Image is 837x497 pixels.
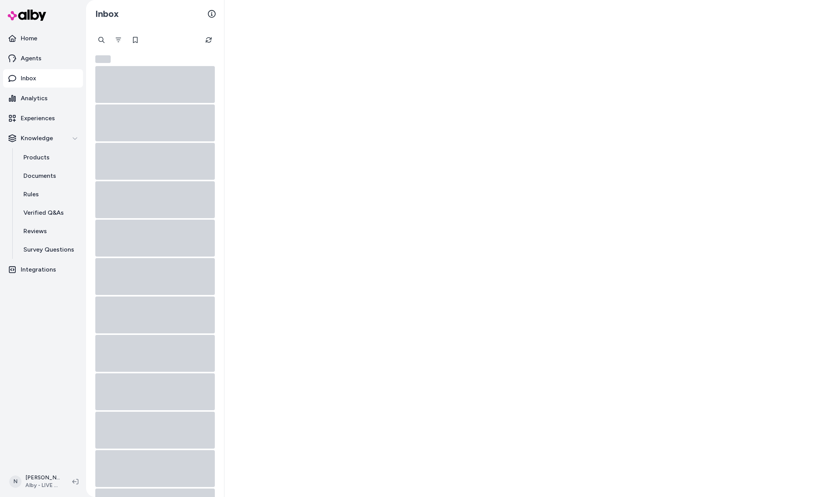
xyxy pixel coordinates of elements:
[3,109,83,128] a: Experiences
[5,469,66,494] button: N[PERSON_NAME]Alby - LIVE on [DOMAIN_NAME]
[23,245,74,254] p: Survey Questions
[21,114,55,123] p: Experiences
[111,32,126,48] button: Filter
[9,475,22,488] span: N
[21,94,48,103] p: Analytics
[16,185,83,204] a: Rules
[25,474,60,482] p: [PERSON_NAME]
[23,190,39,199] p: Rules
[3,89,83,108] a: Analytics
[16,148,83,167] a: Products
[16,204,83,222] a: Verified Q&As
[3,129,83,147] button: Knowledge
[21,34,37,43] p: Home
[23,153,50,162] p: Products
[25,482,60,489] span: Alby - LIVE on [DOMAIN_NAME]
[95,8,119,20] h2: Inbox
[8,10,46,21] img: alby Logo
[16,222,83,240] a: Reviews
[23,208,64,217] p: Verified Q&As
[23,227,47,236] p: Reviews
[16,240,83,259] a: Survey Questions
[201,32,216,48] button: Refresh
[23,171,56,181] p: Documents
[21,54,42,63] p: Agents
[16,167,83,185] a: Documents
[21,74,36,83] p: Inbox
[3,49,83,68] a: Agents
[3,69,83,88] a: Inbox
[3,29,83,48] a: Home
[21,134,53,143] p: Knowledge
[21,265,56,274] p: Integrations
[3,260,83,279] a: Integrations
